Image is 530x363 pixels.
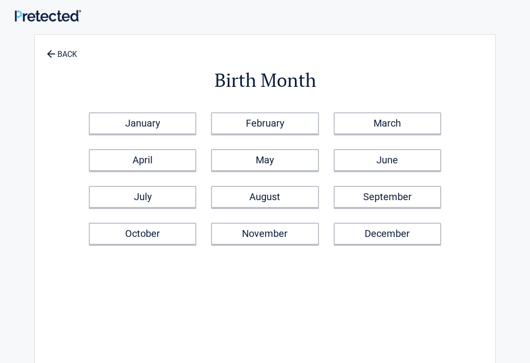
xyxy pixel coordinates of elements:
[211,223,318,245] a: November
[211,186,318,208] a: August
[334,186,441,208] a: September
[15,10,81,22] img: Main Logo
[89,68,441,93] h2: Birth Month
[334,112,441,134] a: March
[211,149,318,171] a: May
[89,112,196,134] a: January
[89,223,196,245] a: October
[89,149,196,171] a: April
[89,186,196,208] a: July
[211,112,318,134] a: February
[45,41,79,58] a: BACK
[334,149,441,171] a: June
[334,223,441,245] a: December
